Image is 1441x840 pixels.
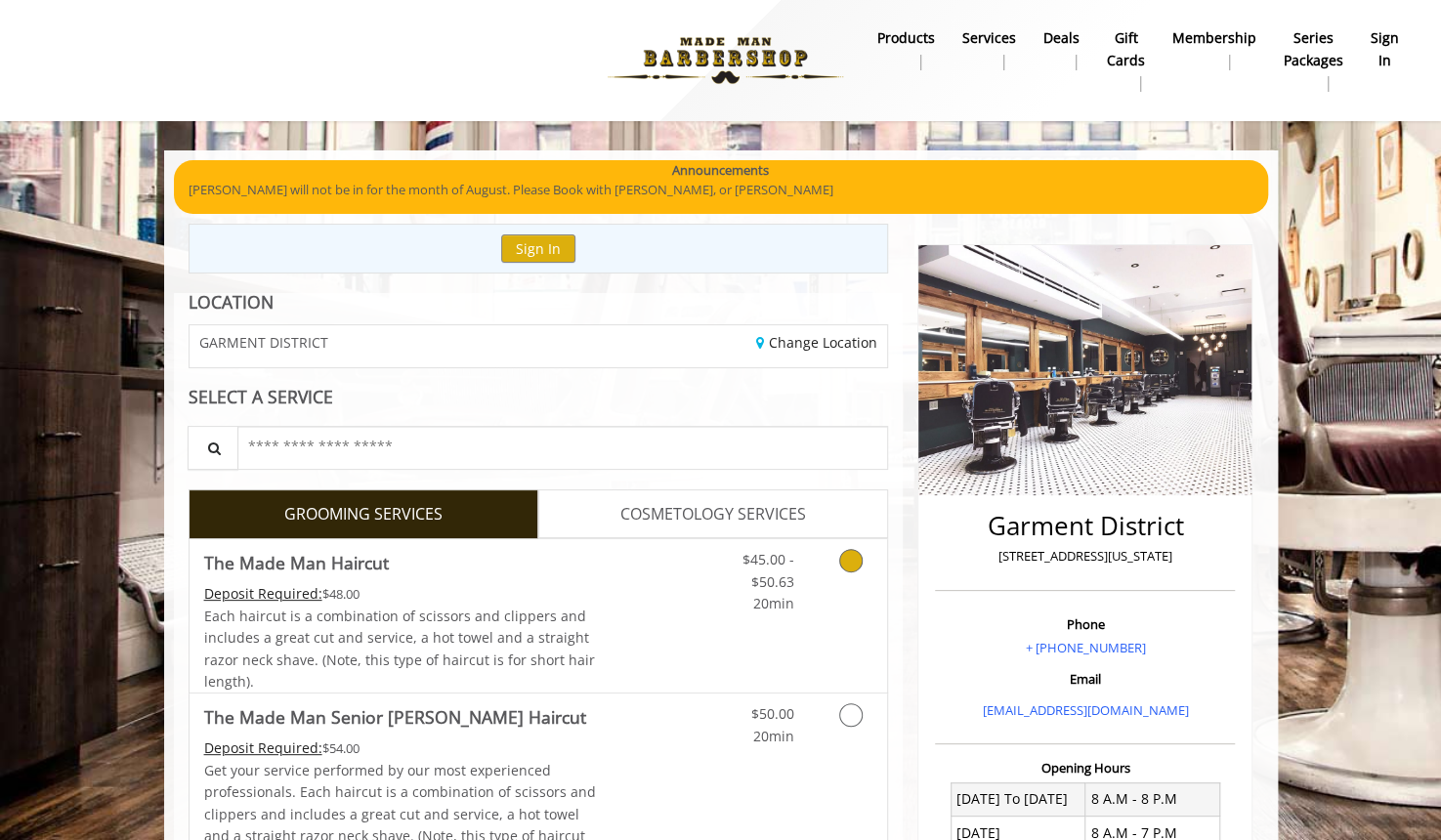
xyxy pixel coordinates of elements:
[752,594,793,612] span: 20min
[951,782,1085,816] td: [DATE] To [DATE]
[940,546,1230,567] p: [STREET_ADDRESS][US_STATE]
[877,27,935,49] b: products
[501,234,575,263] button: Sign In
[935,761,1235,775] h3: Opening Hours
[940,672,1230,686] h3: Email
[1093,24,1159,97] a: Gift cardsgift cards
[742,550,793,590] span: $45.00 - $50.63
[188,426,238,470] button: Service Search
[204,737,597,759] div: $54.00
[620,502,806,527] span: COSMETOLOGY SERVICES
[204,607,595,691] span: Each haircut is a combination of scissors and clippers and includes a great cut and service, a ho...
[982,701,1188,719] a: [EMAIL_ADDRESS][DOMAIN_NAME]
[1030,24,1093,75] a: DealsDeals
[752,727,793,745] span: 20min
[1025,639,1145,656] a: + [PHONE_NUMBER]
[204,549,389,576] b: The Made Man Haircut
[204,584,322,603] span: This service needs some Advance to be paid before we block your appointment
[940,617,1230,631] h3: Phone
[199,335,328,350] span: GARMENT DISTRICT
[1284,27,1343,71] b: Series packages
[1107,27,1145,71] b: gift cards
[672,160,769,181] b: Announcements
[204,738,322,757] span: This service needs some Advance to be paid before we block your appointment
[864,24,949,75] a: Productsproducts
[189,388,889,406] div: SELECT A SERVICE
[1172,27,1256,49] b: Membership
[949,24,1030,75] a: ServicesServices
[962,27,1016,49] b: Services
[1371,27,1399,71] b: sign in
[1043,27,1080,49] b: Deals
[1357,24,1413,75] a: sign insign in
[1270,24,1357,97] a: Series packagesSeries packages
[204,583,597,605] div: $48.00
[940,512,1230,540] h2: Garment District
[189,180,1253,200] p: [PERSON_NAME] will not be in for the month of August. Please Book with [PERSON_NAME], or [PERSON_...
[750,704,793,723] span: $50.00
[1085,782,1220,816] td: 8 A.M - 8 P.M
[204,703,586,731] b: The Made Man Senior [PERSON_NAME] Haircut
[189,290,274,314] b: LOCATION
[284,502,443,527] span: GROOMING SERVICES
[756,333,877,352] a: Change Location
[591,7,860,114] img: Made Man Barbershop logo
[1159,24,1270,75] a: MembershipMembership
